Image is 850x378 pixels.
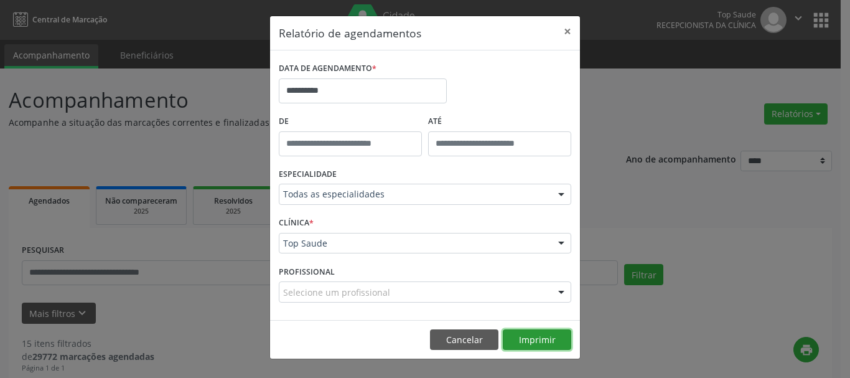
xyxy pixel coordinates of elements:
[283,237,546,250] span: Top Saude
[279,262,335,281] label: PROFISSIONAL
[283,188,546,201] span: Todas as especialidades
[279,59,376,78] label: DATA DE AGENDAMENTO
[279,214,314,233] label: CLÍNICA
[279,25,421,41] h5: Relatório de agendamentos
[279,165,337,184] label: ESPECIALIDADE
[283,286,390,299] span: Selecione um profissional
[428,112,571,131] label: ATÉ
[555,16,580,47] button: Close
[503,329,571,351] button: Imprimir
[430,329,498,351] button: Cancelar
[279,112,422,131] label: De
